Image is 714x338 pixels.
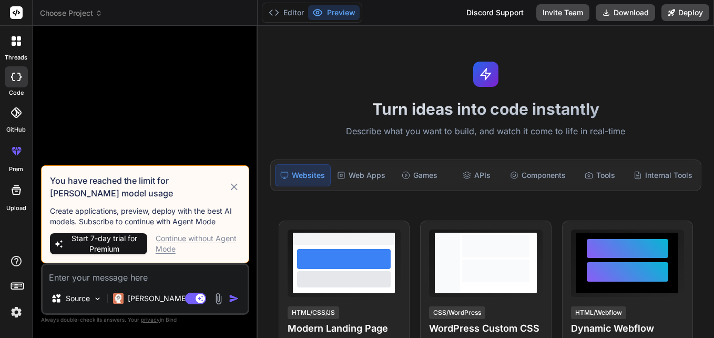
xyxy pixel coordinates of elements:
[50,206,240,227] p: Create applications, preview, deploy with the best AI models. Subscribe to continue with Agent Mode
[449,164,504,186] div: APIs
[308,5,360,20] button: Preview
[66,233,143,254] span: Start 7-day trial for Premium
[41,315,249,325] p: Always double-check its answers. Your in Bind
[229,293,239,304] img: icon
[93,294,102,303] img: Pick Models
[50,174,228,200] h3: You have reached the limit for [PERSON_NAME] model usage
[50,233,147,254] button: Start 7-day trial for Premium
[429,306,485,319] div: CSS/WordPress
[9,165,23,174] label: prem
[264,5,308,20] button: Editor
[66,293,90,304] p: Source
[212,293,225,305] img: attachment
[156,233,240,254] div: Continue without Agent Mode
[288,321,401,336] h4: Modern Landing Page
[128,293,206,304] p: [PERSON_NAME] 4 S..
[571,306,626,319] div: HTML/Webflow
[429,321,542,336] h4: WordPress Custom CSS
[572,164,627,186] div: Tools
[275,164,331,186] div: Websites
[141,316,160,323] span: privacy
[661,4,709,21] button: Deploy
[629,164,697,186] div: Internal Tools
[264,125,708,138] p: Describe what you want to build, and watch it come to life in real-time
[113,293,124,304] img: Claude 4 Sonnet
[460,4,530,21] div: Discord Support
[5,53,27,62] label: threads
[9,88,24,97] label: code
[392,164,447,186] div: Games
[6,125,26,134] label: GitHub
[264,100,708,118] h1: Turn ideas into code instantly
[333,164,390,186] div: Web Apps
[596,4,655,21] button: Download
[7,303,25,321] img: settings
[6,204,26,213] label: Upload
[536,4,589,21] button: Invite Team
[40,8,103,18] span: Choose Project
[506,164,570,186] div: Components
[288,306,339,319] div: HTML/CSS/JS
